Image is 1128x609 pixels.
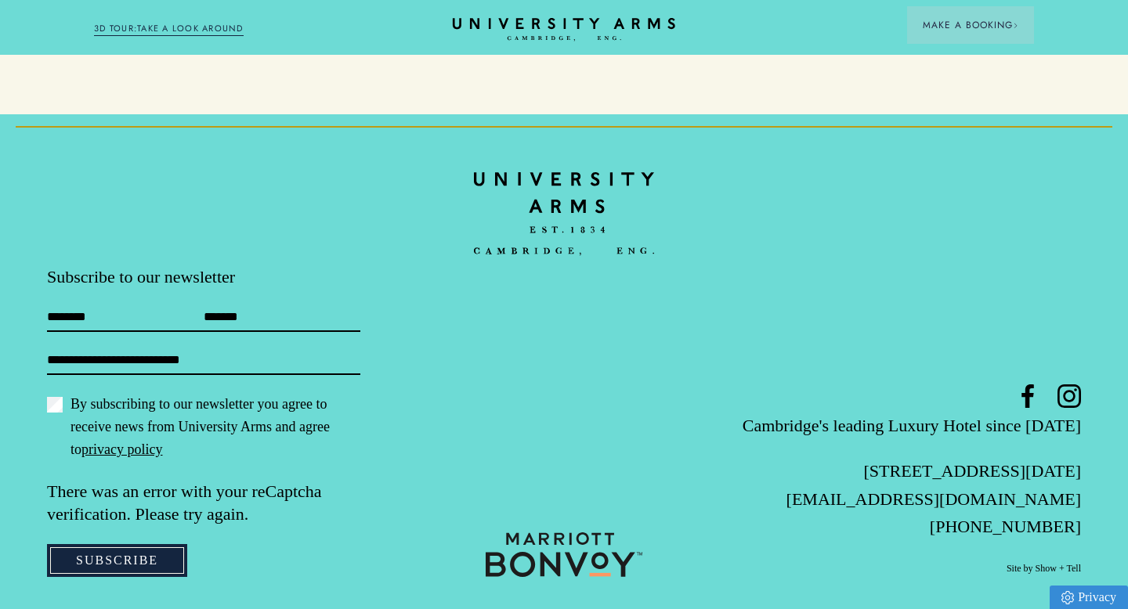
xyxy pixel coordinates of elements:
[1007,562,1081,575] a: Site by Show + Tell
[907,6,1034,44] button: Make a BookingArrow icon
[450,18,678,41] a: Home
[1050,586,1128,609] a: Privacy
[474,161,654,266] img: bc90c398f2f6aa16c3ede0e16ee64a97.svg
[47,265,392,289] p: Subscribe to our newsletter
[1013,23,1018,28] img: Arrow icon
[1016,384,1039,408] a: Facebook
[486,532,642,577] img: 0b373a9250846ddb45707c9c41e4bd95.svg
[47,393,360,461] label: By subscribing to our newsletter you agree to receive news from University Arms and agree to
[47,544,187,577] button: Subscribe
[1057,384,1081,408] a: Instagram
[786,489,1081,509] a: [EMAIL_ADDRESS][DOMAIN_NAME]
[923,18,1018,32] span: Make a Booking
[47,397,63,413] input: By subscribing to our newsletter you agree to receive news from University Arms and agree topriva...
[736,457,1081,485] p: [STREET_ADDRESS][DATE]
[47,480,392,527] p: There was an error with your reCaptcha verification. Please try again.
[1061,591,1074,604] img: Privacy
[930,517,1081,536] a: [PHONE_NUMBER]
[736,412,1081,439] p: Cambridge's leading Luxury Hotel since [DATE]
[474,161,654,265] a: Home
[81,441,162,457] a: privacy policy
[94,22,244,36] a: 3D TOUR:TAKE A LOOK AROUND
